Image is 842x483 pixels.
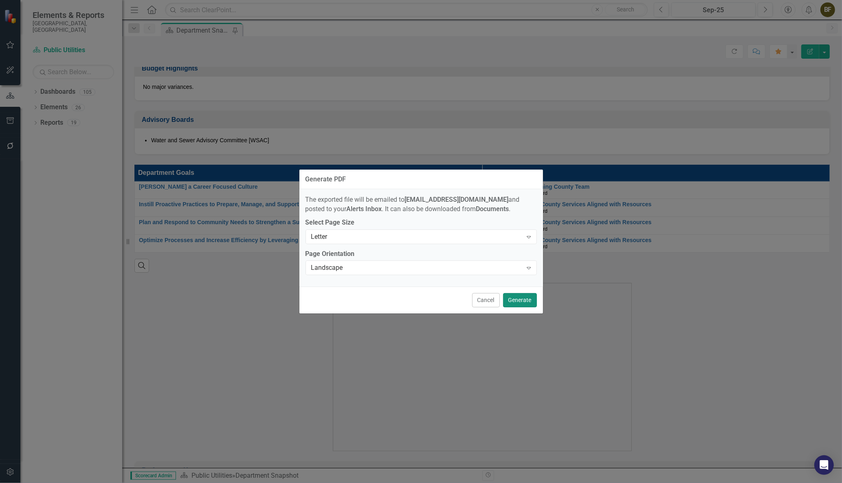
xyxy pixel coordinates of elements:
button: Generate [503,293,537,307]
div: Open Intercom Messenger [814,455,834,475]
div: Generate PDF [306,176,346,183]
span: The exported file will be emailed to and posted to your . It can also be downloaded from . [306,196,520,213]
strong: Documents [476,205,509,213]
button: Cancel [472,293,500,307]
div: Landscape [311,263,523,273]
label: Page Orientation [306,249,537,259]
strong: Alerts Inbox [347,205,382,213]
label: Select Page Size [306,218,537,227]
strong: [EMAIL_ADDRESS][DOMAIN_NAME] [405,196,509,203]
div: Letter [311,232,523,241]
